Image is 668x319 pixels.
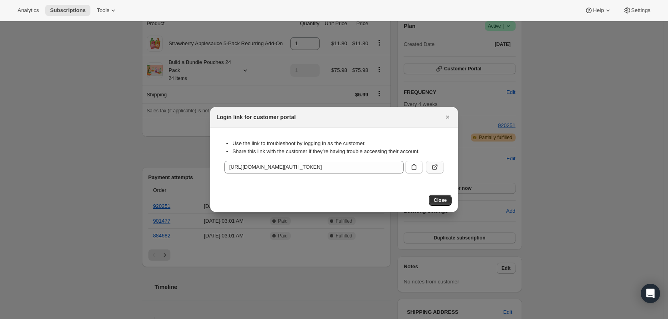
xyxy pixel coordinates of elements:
[618,5,655,16] button: Settings
[442,112,453,123] button: Close
[232,148,444,156] li: Share this link with the customer if they’re having trouble accessing their account.
[580,5,616,16] button: Help
[18,7,39,14] span: Analytics
[50,7,86,14] span: Subscriptions
[45,5,90,16] button: Subscriptions
[232,140,444,148] li: Use the link to troubleshoot by logging in as the customer.
[429,195,452,206] button: Close
[434,197,447,203] span: Close
[641,284,660,303] div: Open Intercom Messenger
[216,113,296,121] h2: Login link for customer portal
[13,5,44,16] button: Analytics
[97,7,109,14] span: Tools
[92,5,122,16] button: Tools
[631,7,650,14] span: Settings
[593,7,604,14] span: Help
